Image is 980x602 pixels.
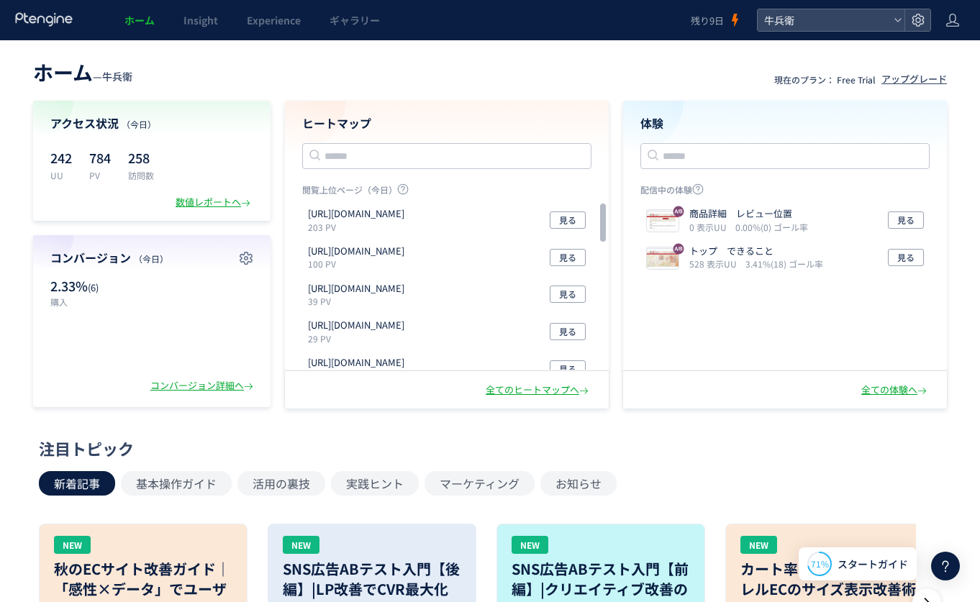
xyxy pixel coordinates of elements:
div: 全ての体験へ [861,383,930,397]
img: 56e0f0e2c75a5f88bd89c2246a158a9b1755302710427.jpeg [647,249,679,269]
i: 0.00%(0) ゴール率 [735,221,808,233]
p: 訪問数 [128,169,154,181]
button: マーケティング [425,471,535,496]
p: PV [89,169,111,181]
button: 見る [550,249,586,266]
div: NEW [54,536,91,554]
span: 見る [559,323,576,340]
span: 牛兵衛 [102,69,132,83]
p: 28 PV [308,370,410,382]
p: 242 [50,146,72,169]
button: 新着記事 [39,471,115,496]
h3: SNS広告ABテスト入門【後編】|LP改善でCVR最大化 [283,559,461,599]
span: 71% [811,557,829,570]
span: 見る [897,211,915,229]
p: https://gyubee.jp/mypage [308,282,404,296]
p: 購入 [50,296,145,308]
button: 基本操作ガイド [121,471,232,496]
span: 見る [559,286,576,303]
div: NEW [740,536,777,554]
h3: カート率58.7%向上！アパレルECのサイズ表示改善術 [740,559,919,599]
button: 見る [888,211,924,229]
button: 見る [550,323,586,340]
p: 閲覧上位ページ（今日） [302,183,591,201]
span: 見る [897,249,915,266]
img: 2061f2c3d5d9afc51b1b643c08a247b81755664664284.jpeg [647,211,679,232]
h4: コンバージョン [50,250,253,266]
p: UU [50,169,72,181]
span: 見る [559,211,576,229]
p: https://gyubee.jp [308,245,404,258]
div: 数値レポートへ [176,196,253,209]
span: ホーム [33,58,93,86]
p: 100 PV [308,257,410,270]
h4: ヒートマップ [302,115,591,132]
i: 0 表示UU [689,221,732,233]
span: スタートガイド [838,557,908,572]
p: 現在のプラン： Free Trial [774,73,876,86]
h4: 体験 [640,115,930,132]
p: https://gyubee.jp/cart [308,319,404,332]
div: NEW [512,536,548,554]
div: 注目トピック [39,437,934,460]
i: 3.41%(18) ゴール率 [745,257,823,270]
span: Experience [247,13,301,27]
button: 実践ヒント [331,471,419,496]
span: 牛兵衛 [760,9,888,31]
div: — [33,58,132,86]
p: 784 [89,146,111,169]
span: (6) [88,281,99,294]
div: コンバージョン詳細へ [150,379,256,393]
button: お知らせ [540,471,617,496]
span: 見る [559,249,576,266]
h4: アクセス状況 [50,115,253,132]
div: アップグレード [881,73,947,86]
p: 配信中の体験 [640,183,930,201]
button: 見る [550,211,586,229]
span: ギャラリー [330,13,380,27]
p: 258 [128,146,154,169]
p: 29 PV [308,332,410,345]
p: 2.33% [50,277,145,296]
i: 528 表示UU [689,257,743,270]
button: 見る [888,249,924,266]
span: Insight [183,13,218,27]
p: 39 PV [308,295,410,307]
span: ホーム [124,13,155,27]
button: 見る [550,286,586,303]
div: 全てのヒートマップへ [486,383,591,397]
p: https://gyubee.jp/products/list [308,207,404,221]
button: 活用の裏技 [237,471,325,496]
p: 203 PV [308,221,410,233]
p: トップ できること [689,245,817,258]
button: 見る [550,360,586,378]
span: 見る [559,360,576,378]
p: 商品詳細 レビュー位置 [689,207,802,221]
p: https://gyubee.jp/shopping [308,356,404,370]
span: （今日） [134,252,168,265]
span: 残り9日 [691,14,724,27]
div: NEW [283,536,319,554]
span: （今日） [122,118,156,130]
